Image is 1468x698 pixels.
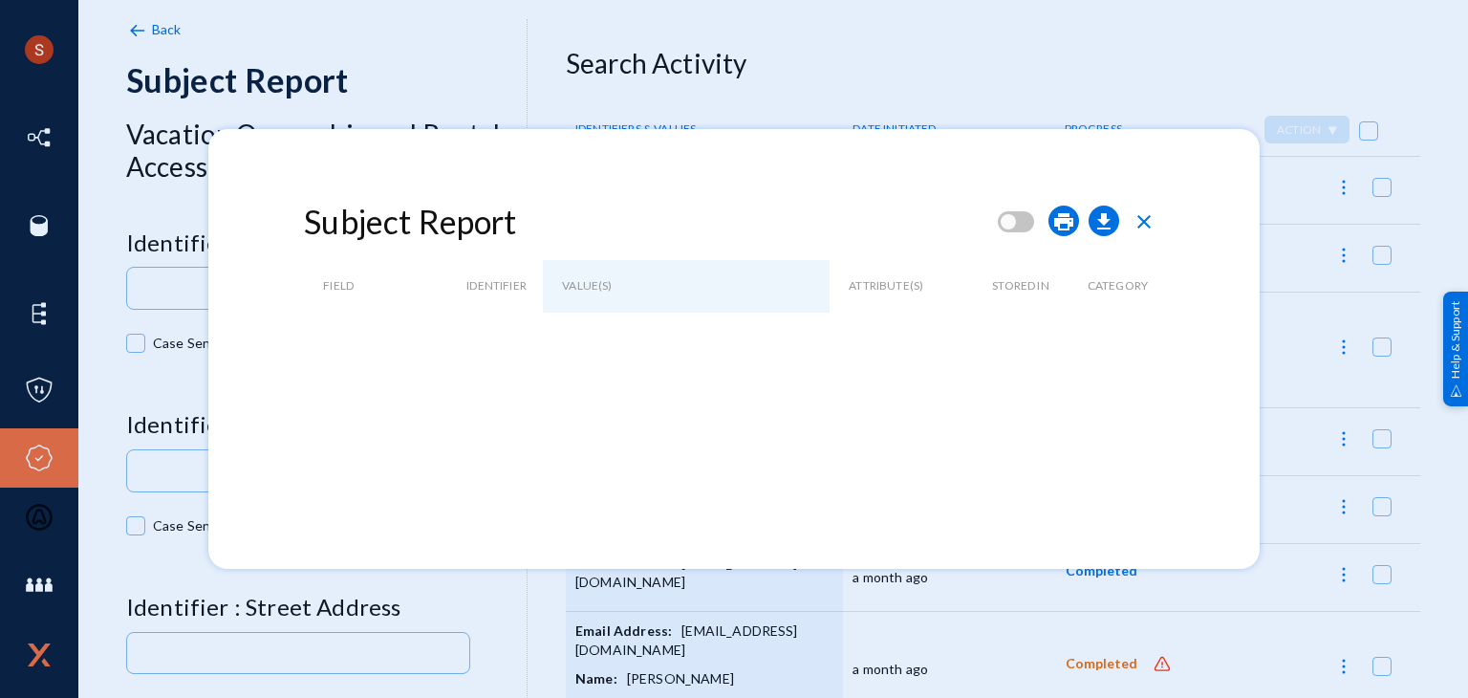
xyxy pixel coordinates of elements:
[447,260,543,313] div: IDENTIFIER
[830,260,973,313] div: ATTRIBUTE(S)
[1092,210,1115,233] span: download
[1133,210,1155,233] span: close
[1052,214,1075,237] a: print
[1092,214,1115,237] a: download
[973,260,1068,313] div: STORED IN
[1069,260,1164,313] div: CATEGORY
[304,201,516,243] h2: Subject Report
[1052,210,1075,233] span: print
[304,260,447,313] div: FIELD
[543,260,830,313] div: VALUE(S)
